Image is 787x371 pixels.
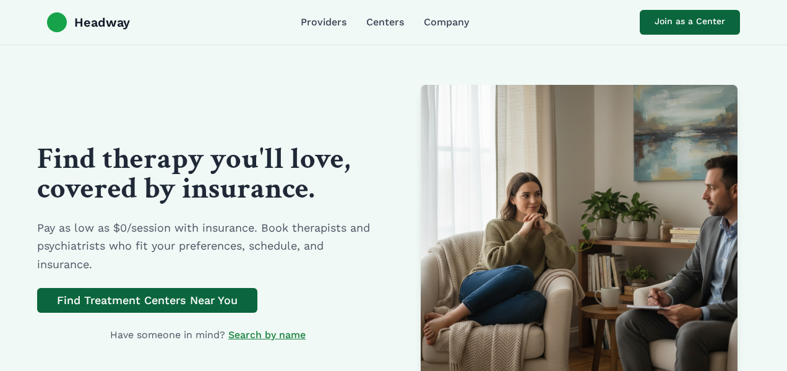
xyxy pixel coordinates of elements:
[366,15,404,30] a: Centers
[424,15,469,30] a: Company
[228,329,306,341] a: Search by name
[37,288,257,313] button: Find Treatment Centers Near You
[37,328,379,343] p: Have someone in mind?
[301,15,346,30] a: Providers
[47,12,130,32] a: Headway
[74,14,130,31] span: Headway
[37,219,379,273] p: Pay as low as $0/session with insurance. Book therapists and psychiatrists who fit your preferenc...
[640,10,740,35] a: Join as a Center
[37,144,379,204] h1: Find therapy you'll love, covered by insurance.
